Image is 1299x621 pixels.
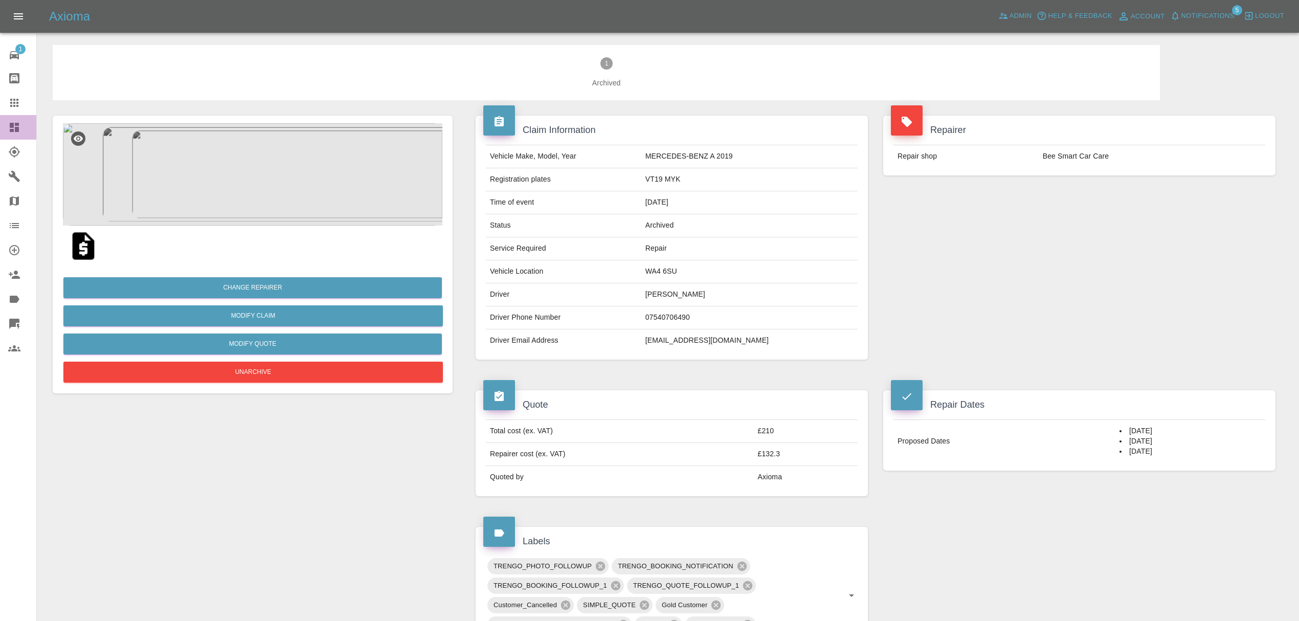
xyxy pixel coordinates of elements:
[641,214,858,237] td: Archived
[486,283,641,306] td: Driver
[1255,10,1284,22] span: Logout
[612,558,750,574] div: TRENGO_BOOKING_NOTIFICATION
[6,4,31,29] button: Open drawer
[754,443,858,466] td: £132.3
[893,420,1115,463] td: Proposed Dates
[483,398,860,412] h4: Quote
[486,168,641,191] td: Registration plates
[1181,10,1235,22] span: Notifications
[754,420,858,443] td: £210
[891,123,1268,137] h4: Repairer
[487,580,613,591] span: TRENGO_BOOKING_FOLLOWUP_1
[641,168,858,191] td: VT19 MYK
[1119,436,1261,447] li: [DATE]
[67,230,100,262] img: qt_1S827UA4aDea5wMjdQY3QgH7
[1119,447,1261,457] li: [DATE]
[1131,11,1165,23] span: Account
[63,362,443,383] button: Unarchive
[63,277,442,298] button: Change Repairer
[656,597,724,613] div: Gold Customer
[487,599,563,611] span: Customer_Cancelled
[487,560,598,572] span: TRENGO_PHOTO_FOLLOWUP
[641,237,858,260] td: Repair
[627,580,745,591] span: TRENGO_QUOTE_FOLLOWUP_1
[63,305,443,326] a: Modify Claim
[577,597,653,613] div: SIMPLE_QUOTE
[487,578,624,594] div: TRENGO_BOOKING_FOLLOWUP_1
[63,123,442,226] img: 1bc1fd2d-4653-4af9-b9fe-00dd809b384d
[641,283,858,306] td: [PERSON_NAME]
[1115,8,1168,25] a: Account
[1039,145,1265,168] td: Bee Smart Car Care
[486,443,754,466] td: Repairer cost (ex. VAT)
[641,329,858,352] td: [EMAIL_ADDRESS][DOMAIN_NAME]
[486,237,641,260] td: Service Required
[69,78,1144,88] span: Archived
[577,599,642,611] span: SIMPLE_QUOTE
[1119,426,1261,436] li: [DATE]
[1232,5,1242,15] span: 5
[604,60,608,67] text: 1
[1048,10,1112,22] span: Help & Feedback
[641,306,858,329] td: 07540706490
[996,8,1035,24] a: Admin
[844,588,859,603] button: Open
[486,420,754,443] td: Total cost (ex. VAT)
[486,191,641,214] td: Time of event
[486,329,641,352] td: Driver Email Address
[1241,8,1287,24] button: Logout
[486,260,641,283] td: Vehicle Location
[1034,8,1114,24] button: Help & Feedback
[486,214,641,237] td: Status
[486,306,641,329] td: Driver Phone Number
[641,260,858,283] td: WA4 6SU
[754,466,858,489] td: Axioma
[483,123,860,137] h4: Claim Information
[1168,8,1237,24] button: Notifications
[15,44,26,54] span: 1
[486,466,754,489] td: Quoted by
[49,8,90,25] h5: Axioma
[641,191,858,214] td: [DATE]
[63,334,442,354] button: Modify Quote
[656,599,713,611] span: Gold Customer
[612,560,740,572] span: TRENGO_BOOKING_NOTIFICATION
[641,145,858,168] td: MERCEDES-BENZ A 2019
[627,578,756,594] div: TRENGO_QUOTE_FOLLOWUP_1
[483,535,860,548] h4: Labels
[486,145,641,168] td: Vehicle Make, Model, Year
[487,597,574,613] div: Customer_Cancelled
[893,145,1039,168] td: Repair shop
[1010,10,1032,22] span: Admin
[891,398,1268,412] h4: Repair Dates
[487,558,609,574] div: TRENGO_PHOTO_FOLLOWUP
